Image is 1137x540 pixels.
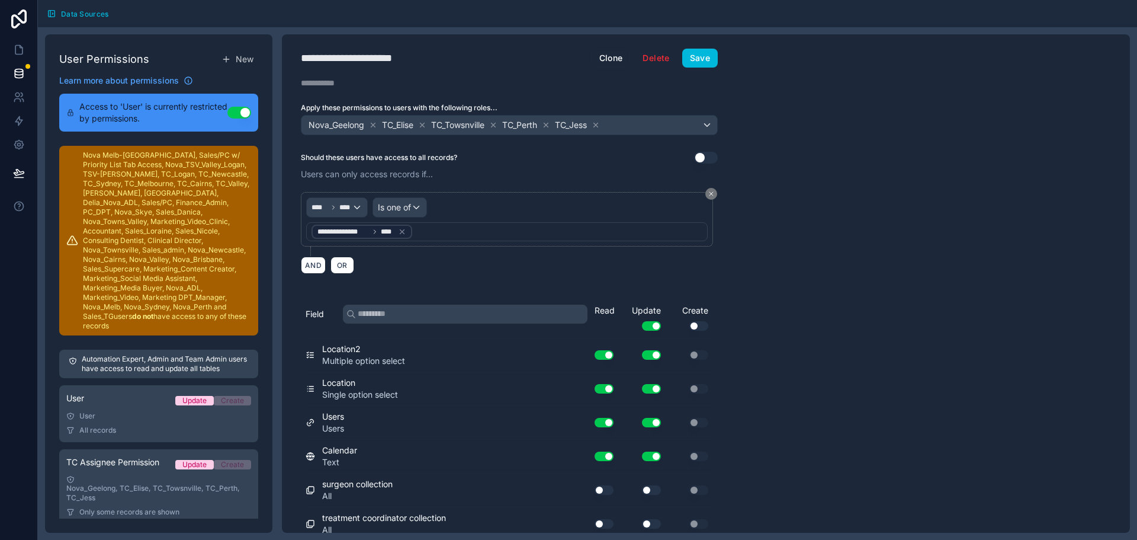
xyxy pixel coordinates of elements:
[61,9,109,18] span: Data Sources
[59,75,179,87] span: Learn more about permissions
[66,456,159,468] span: TC Assignee Permission
[322,355,405,367] span: Multiple option select
[330,257,354,274] button: OR
[322,411,344,423] span: Users
[221,396,244,405] div: Create
[666,305,713,331] div: Create
[592,49,631,68] button: Clone
[79,101,227,124] span: Access to 'User' is currently restricted by permissions.
[66,392,84,404] span: User
[431,119,484,131] span: TC_Towsnville
[322,490,393,502] span: All
[595,305,618,317] div: Read
[635,49,677,68] button: Delete
[378,202,411,213] span: Is one of
[618,305,666,331] div: Update
[59,51,149,68] h1: User Permissions
[83,151,251,331] p: Nova Melb-[GEOGRAPHIC_DATA], Sales/PC w/ Priority List Tab Access, Nova_TSV_Valley_Logan, TSV-[PE...
[309,119,364,131] span: Nova_Geelong
[217,49,258,70] button: New
[59,449,258,524] a: TC Assignee PermissionUpdateCreateNova_Geelong, TC_Elise, TC_Towsnville, TC_Perth, TC_JessOnly so...
[335,261,350,270] span: OR
[322,478,393,490] span: surgeon collection
[382,119,413,131] span: TC_Elise
[66,411,251,421] div: User
[322,343,405,355] span: Location2
[301,115,718,135] button: Nova_GeelongTC_EliseTC_TowsnvilleTC_PerthTC_Jess
[79,507,179,517] span: Only some records are shown
[322,445,357,456] span: Calendar
[322,456,357,468] span: Text
[682,49,718,68] button: Save
[59,75,193,87] a: Learn more about permissions
[322,512,446,524] span: treatment coordinator collection
[555,119,587,131] span: TC_Jess
[236,53,253,65] span: New
[79,426,116,435] span: All records
[301,103,718,113] label: Apply these permissions to users with the following roles...
[322,389,398,401] span: Single option select
[182,460,207,469] div: Update
[322,423,344,434] span: Users
[301,257,326,274] button: AND
[82,354,249,373] p: Automation Expert, Admin and Team Admin users have access to read and update all tables
[221,460,244,469] div: Create
[43,5,113,23] button: Data Sources
[182,396,207,405] div: Update
[59,385,258,442] a: UserUpdateCreateUserAll records
[301,168,718,180] p: Users can only access records if...
[301,153,457,162] label: Should these users have access to all records?
[322,377,398,389] span: Location
[306,308,324,320] span: Field
[66,475,251,503] div: Nova_Geelong, TC_Elise, TC_Towsnville, TC_Perth, TC_Jess
[502,119,537,131] span: TC_Perth
[372,197,427,218] button: Is one of
[322,524,446,536] span: All
[132,312,153,321] strong: do not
